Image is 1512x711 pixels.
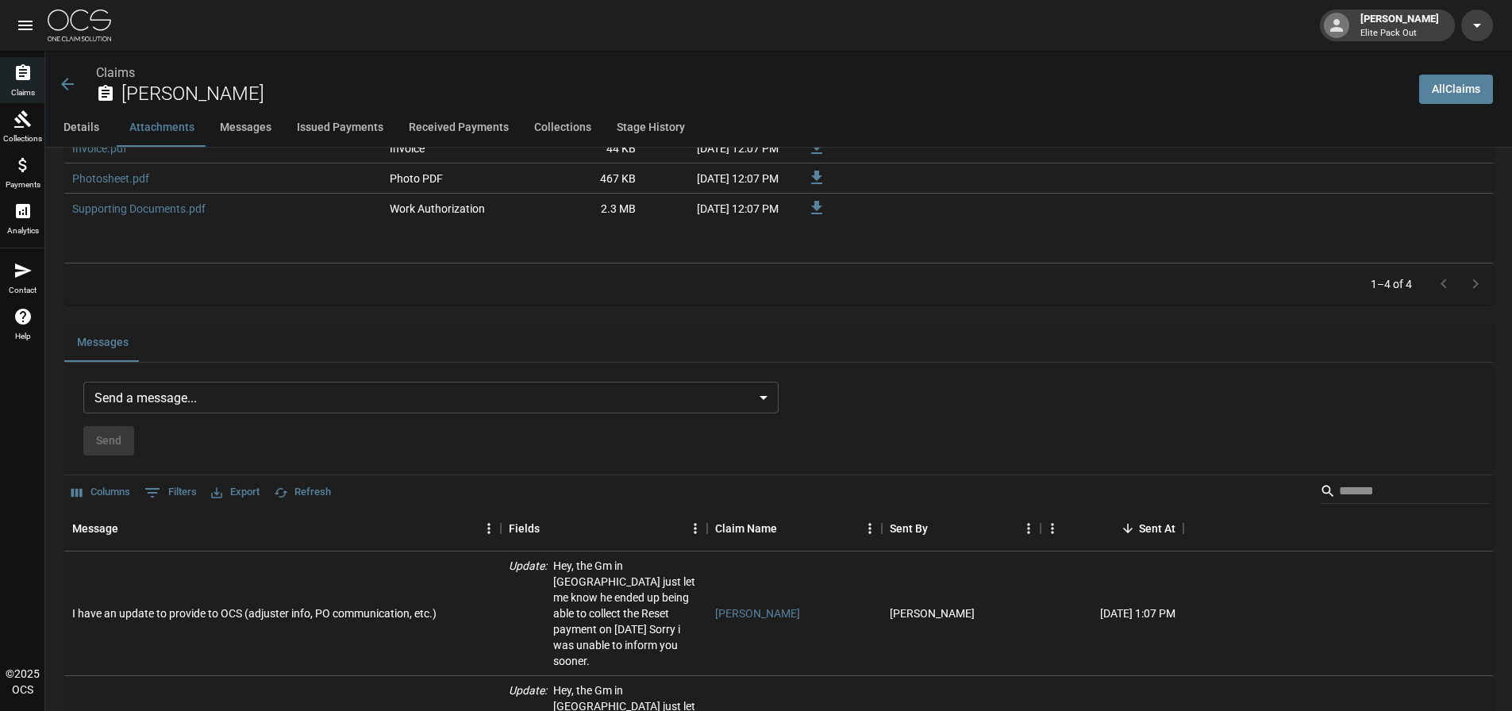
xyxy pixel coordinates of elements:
[683,517,707,540] button: Menu
[1041,506,1183,551] div: Sent At
[1139,506,1175,551] div: Sent At
[644,133,787,163] div: [DATE] 12:07 PM
[96,65,135,80] a: Claims
[390,171,443,186] div: Photo PDF
[72,140,127,156] a: Invoice.pdf
[6,666,40,698] div: © 2025 OCS
[890,605,975,621] div: John McWilliams
[390,140,425,156] div: Invoice
[1041,552,1183,676] div: [DATE] 1:07 PM
[777,517,799,540] button: Sort
[96,63,1406,83] nav: breadcrumb
[72,171,149,186] a: Photosheet.pdf
[525,194,644,224] div: 2.3 MB
[509,506,540,551] div: Fields
[715,506,777,551] div: Claim Name
[858,517,882,540] button: Menu
[1354,11,1445,40] div: [PERSON_NAME]
[525,133,644,163] div: 44 KB
[64,324,141,362] button: Messages
[604,109,698,147] button: Stage History
[390,201,485,217] div: Work Authorization
[67,480,134,505] button: Select columns
[7,227,39,235] span: Analytics
[117,109,207,147] button: Attachments
[45,109,117,147] button: Details
[72,201,206,217] a: Supporting Documents.pdf
[715,605,800,621] a: [PERSON_NAME]
[928,517,950,540] button: Sort
[72,605,437,621] div: I have an update to provide to OCS (adjuster info, PO communication, etc.)
[707,506,882,551] div: Claim Name
[270,480,335,505] button: Refresh
[644,163,787,194] div: [DATE] 12:07 PM
[64,506,501,551] div: Message
[207,109,284,147] button: Messages
[11,89,35,97] span: Claims
[48,10,111,41] img: ocs-logo-white-transparent.png
[501,506,707,551] div: Fields
[140,480,201,505] button: Show filters
[207,480,264,505] button: Export
[1041,517,1064,540] button: Menu
[1419,75,1493,104] a: AllClaims
[3,135,42,143] span: Collections
[83,382,779,413] div: Send a message...
[1371,276,1412,292] p: 1–4 of 4
[9,286,37,294] span: Contact
[64,324,1493,362] div: related-list tabs
[118,517,140,540] button: Sort
[477,517,501,540] button: Menu
[540,517,562,540] button: Sort
[72,506,118,551] div: Message
[1320,478,1490,507] div: Search
[525,163,644,194] div: 467 KB
[396,109,521,147] button: Received Payments
[521,109,604,147] button: Collections
[6,181,40,189] span: Payments
[882,506,1041,551] div: Sent By
[1017,517,1041,540] button: Menu
[15,332,31,340] span: Help
[644,194,787,224] div: [DATE] 12:07 PM
[890,506,928,551] div: Sent By
[45,109,1512,147] div: anchor tabs
[1360,27,1439,40] p: Elite Pack Out
[121,83,1406,106] h2: [PERSON_NAME]
[10,10,41,41] button: open drawer
[509,558,547,669] p: Update :
[553,558,699,669] p: Hey, the Gm in [GEOGRAPHIC_DATA] just let me know he ended up being able to collect the Reset pay...
[1117,517,1139,540] button: Sort
[284,109,396,147] button: Issued Payments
